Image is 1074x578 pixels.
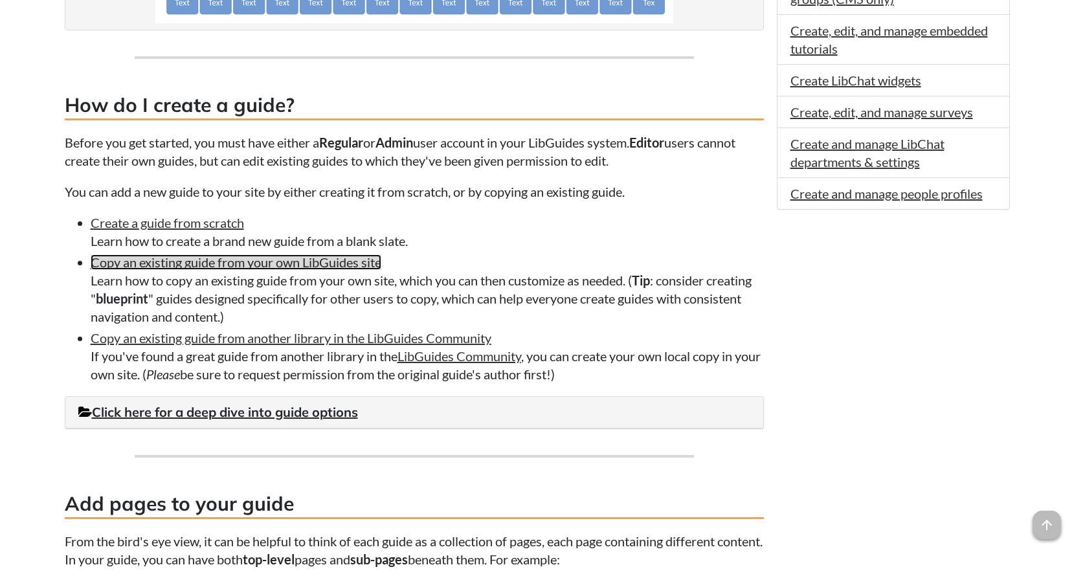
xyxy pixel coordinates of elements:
[790,186,983,201] a: Create and manage people profiles
[65,490,764,519] h3: Add pages to your guide
[78,404,358,420] a: Click here for a deep dive into guide options
[243,551,295,567] strong: top-level
[65,183,764,201] p: You can add a new guide to your site by either creating it from scratch, or by copying an existin...
[319,135,363,150] strong: Regular
[375,135,413,150] strong: Admin
[91,215,244,230] a: Create a guide from scratch
[790,104,973,120] a: Create, edit, and manage surveys
[1033,511,1061,539] span: arrow_upward
[96,291,148,306] strong: blueprint
[91,329,764,383] li: If you've found a great guide from another library in the , you can create your own local copy in...
[1033,512,1061,528] a: arrow_upward
[91,254,381,270] a: Copy an existing guide from your own LibGuides site
[91,214,764,250] li: Learn how to create a brand new guide from a blank slate.
[790,23,988,56] a: Create, edit, and manage embedded tutorials
[65,133,764,170] p: Before you get started, you must have either a or user account in your LibGuides system. users ca...
[790,72,921,88] a: Create LibChat widgets
[91,253,764,326] li: Learn how to copy an existing guide from your own site, which you can then customize as needed. (...
[146,366,180,382] em: Please
[629,135,664,150] strong: Editor
[790,136,945,170] a: Create and manage LibChat departments & settings
[350,551,408,567] strong: sub-pages
[65,532,764,568] p: From the bird's eye view, it can be helpful to think of each guide as a collection of pages, each...
[91,330,491,346] a: Copy an existing guide from another library in the LibGuides Community
[65,91,764,120] h3: How do I create a guide?
[632,272,650,288] strong: Tip
[397,348,521,364] a: LibGuides Community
